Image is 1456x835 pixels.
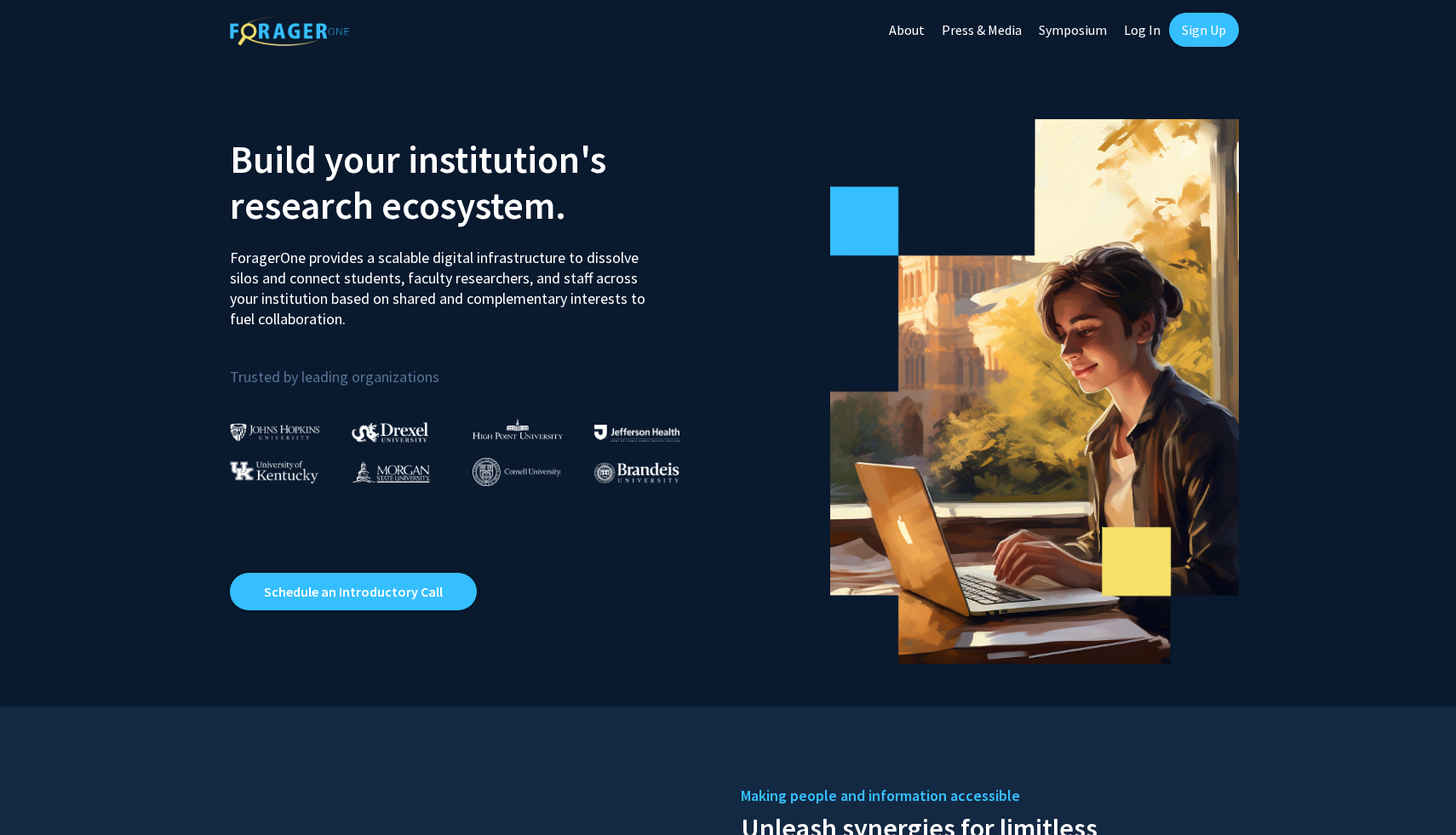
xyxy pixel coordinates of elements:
img: Morgan State University [352,460,430,483]
iframe: Chat [13,758,72,822]
img: High Point University [473,419,563,439]
img: Drexel University [352,422,428,442]
img: Johns Hopkins University [230,423,320,441]
h2: Build your institution's research ecosystem. [230,136,715,228]
img: Brandeis University [594,462,679,483]
a: Opens in a new tab [230,573,477,610]
img: Thomas Jefferson University [594,425,679,441]
p: Trusted by leading organizations [230,343,715,390]
a: Sign Up [1169,13,1239,47]
img: Cornell University [473,458,561,486]
p: ForagerOne provides a scalable digital infrastructure to dissolve silos and connect students, fac... [230,235,657,329]
img: ForagerOne Logo [230,16,349,46]
h5: Making people and information accessible [741,783,1226,809]
img: University of Kentucky [230,460,318,483]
